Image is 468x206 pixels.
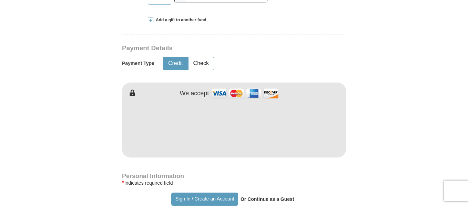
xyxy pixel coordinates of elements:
div: Indicates required field [122,179,346,187]
h3: Payment Details [122,44,298,52]
button: Check [189,57,214,70]
button: Sign In / Create an Account [171,193,238,206]
span: Add a gift to another fund [153,17,206,23]
h4: We accept [180,90,209,97]
h4: Personal Information [122,173,346,179]
strong: Or Continue as a Guest [241,196,294,202]
img: credit cards accepted [211,86,279,101]
h5: Payment Type [122,61,154,66]
button: Credit [163,57,188,70]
